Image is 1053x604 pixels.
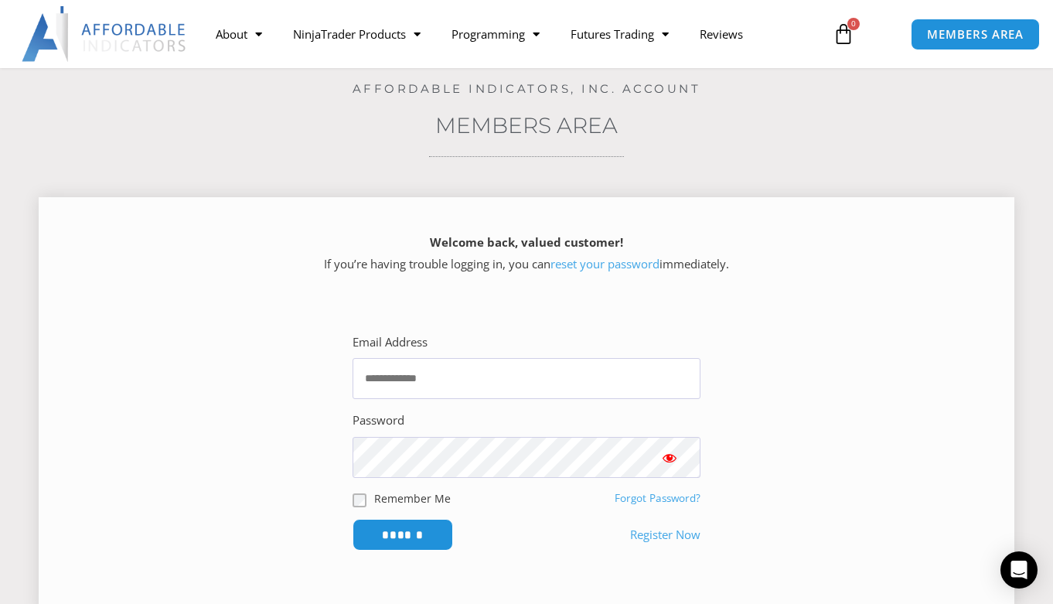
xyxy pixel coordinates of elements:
p: If you’re having trouble logging in, you can immediately. [66,232,987,275]
img: LogoAI | Affordable Indicators – NinjaTrader [22,6,188,62]
strong: Welcome back, valued customer! [430,234,623,250]
label: Email Address [353,332,428,353]
a: Reviews [684,16,758,52]
a: 0 [809,12,877,56]
div: Open Intercom Messenger [1000,551,1038,589]
a: About [200,16,278,52]
nav: Menu [200,16,822,52]
button: Show password [639,437,700,478]
a: Members Area [435,112,618,138]
a: Register Now [630,524,700,546]
span: 0 [847,18,860,30]
a: Forgot Password? [615,491,700,505]
a: Futures Trading [555,16,684,52]
a: Affordable Indicators, Inc. Account [353,81,701,96]
span: MEMBERS AREA [927,29,1024,40]
label: Remember Me [374,490,451,507]
label: Password [353,410,404,432]
a: reset your password [550,256,659,271]
a: NinjaTrader Products [278,16,436,52]
a: Programming [436,16,555,52]
a: MEMBERS AREA [911,19,1040,50]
